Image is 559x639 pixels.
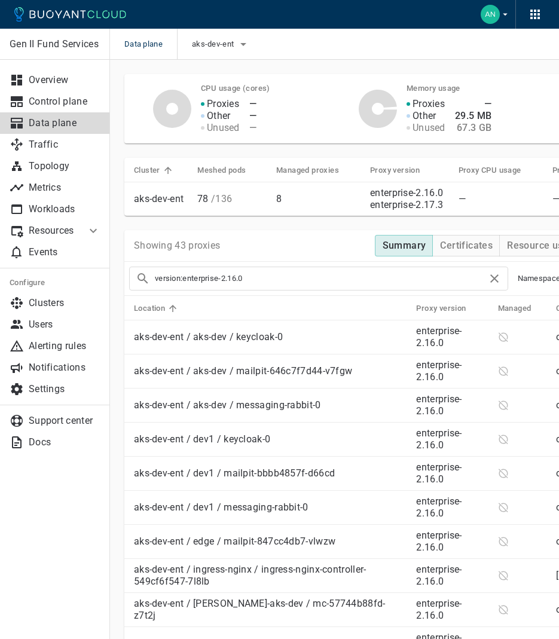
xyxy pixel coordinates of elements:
[416,598,488,622] p: enterprise-2.16.0
[10,278,100,288] h5: Configure
[455,110,492,122] h4: 29.5 MB
[155,270,487,287] input: Search
[276,165,355,176] span: Managed proxies
[207,98,239,110] p: Proxies
[413,98,445,110] p: Proxies
[197,193,267,205] p: 78
[249,122,256,134] h4: —
[455,98,492,110] h4: —
[207,110,231,122] p: Other
[134,598,407,622] p: aks-dev-ent / [PERSON_NAME]-aks-dev / mc-57744b88fd-z7t2j
[134,502,407,513] p: aks-dev-ent / dev1 / messaging-rabbit-0
[29,362,100,374] p: Notifications
[29,246,100,258] p: Events
[29,383,100,395] p: Settings
[416,303,481,314] span: Proxy version
[134,165,176,176] span: Cluster
[413,122,445,134] p: Unused
[459,193,543,205] p: —
[134,536,407,548] p: aks-dev-ent / edge / mailpit-847cc4db7-vlwzw
[459,165,537,176] span: Proxy CPU usage
[370,199,443,211] p: enterprise-2.17.3
[370,166,420,175] h5: Proxy version
[276,193,361,205] p: 8
[29,117,100,129] p: Data plane
[416,564,488,588] p: enterprise-2.16.0
[124,29,177,60] span: Data plane
[197,165,261,176] span: Meshed pods
[481,5,500,24] img: Andres Triana
[29,319,100,331] p: Users
[29,297,100,309] p: Clusters
[192,35,251,53] button: aks-dev-ent
[375,235,433,256] button: Summary
[134,399,407,411] p: aks-dev-ent / aks-dev / messaging-rabbit-0
[29,340,100,352] p: Alerting rules
[134,304,165,313] h5: Location
[134,467,407,479] p: aks-dev-ent / dev1 / mailpit-bbbb4857f-d66cd
[29,139,100,151] p: Traffic
[29,415,100,427] p: Support center
[29,74,100,86] p: Overview
[10,38,100,50] p: Gen II Fund Services
[134,193,188,205] p: aks-dev-ent
[416,461,488,485] p: enterprise-2.16.0
[440,240,493,252] h4: Certificates
[29,96,100,108] p: Control plane
[207,122,240,134] p: Unused
[416,496,488,519] p: enterprise-2.16.0
[498,303,547,314] span: Managed
[416,304,466,313] h5: Proxy version
[413,110,436,122] p: Other
[459,166,521,175] h5: Proxy CPU usage
[498,304,531,313] h5: Managed
[249,98,256,110] h4: —
[134,365,407,377] p: aks-dev-ent / aks-dev / mailpit-646c7f7d44-v7fgw
[416,359,488,383] p: enterprise-2.16.0
[370,165,435,176] span: Proxy version
[29,225,77,237] p: Resources
[29,203,100,215] p: Workloads
[134,433,407,445] p: aks-dev-ent / dev1 / keycloak-0
[29,436,100,448] p: Docs
[134,331,407,343] p: aks-dev-ent / aks-dev / keycloak-0
[134,240,220,252] p: Showing 43 proxies
[416,427,488,451] p: enterprise-2.16.0
[134,166,160,175] h5: Cluster
[383,240,426,252] h4: Summary
[134,564,407,588] p: aks-dev-ent / ingress-nginx / ingress-nginx-controller-549cf6f547-7l8lb
[416,325,488,349] p: enterprise-2.16.0
[432,235,500,256] button: Certificates
[416,393,488,417] p: enterprise-2.16.0
[134,303,181,314] span: Location
[209,193,233,204] span: / 136
[455,122,492,134] h4: 67.3 GB
[197,166,246,175] h5: Meshed pods
[370,187,443,199] p: enterprise-2.16.0
[276,166,339,175] h5: Managed proxies
[29,182,100,194] p: Metrics
[249,110,256,122] h4: —
[416,530,488,554] p: enterprise-2.16.0
[192,39,236,49] span: aks-dev-ent
[29,160,100,172] p: Topology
